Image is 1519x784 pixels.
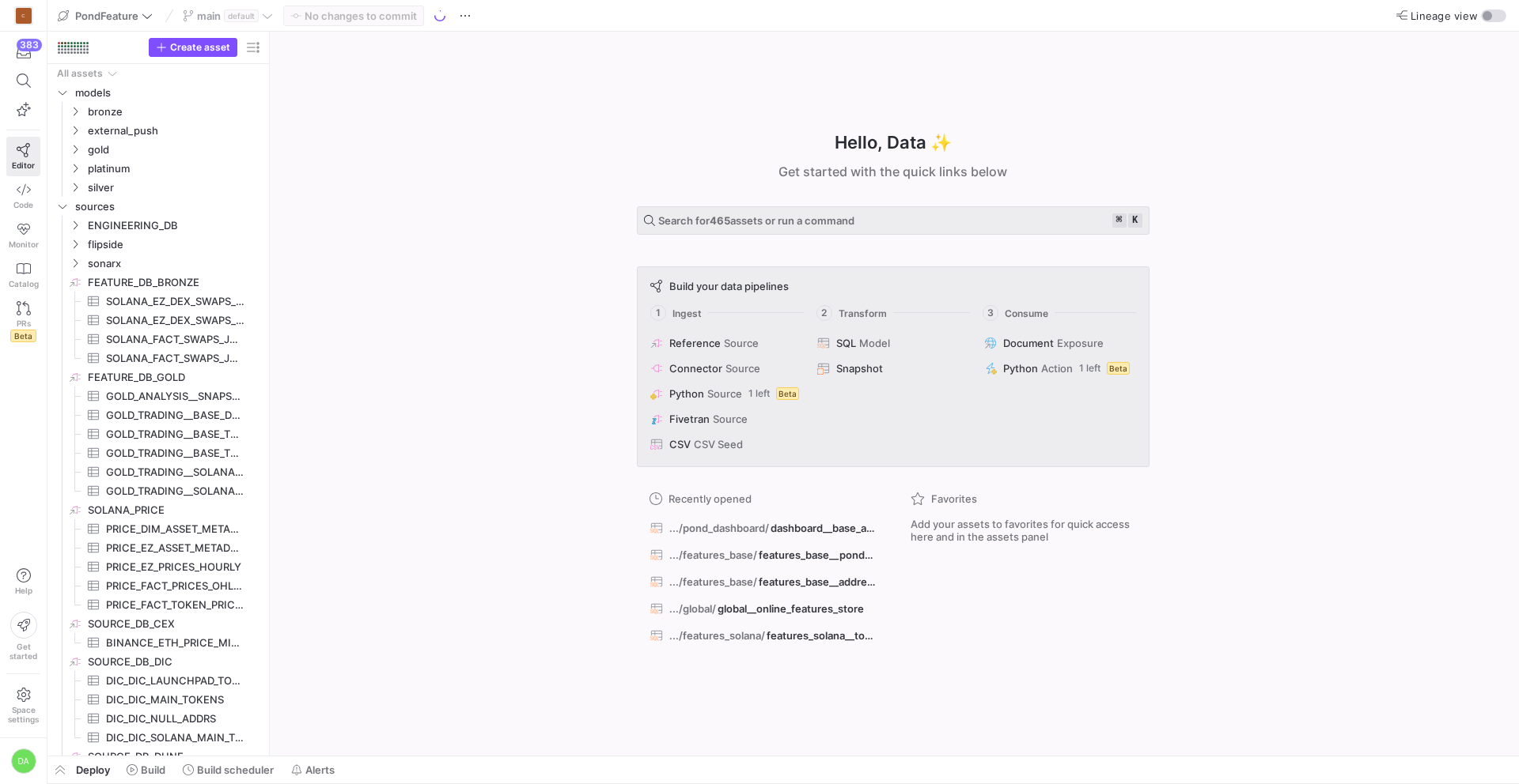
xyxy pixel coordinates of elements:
[54,709,263,728] a: DIC_DIC_NULL_ADDRS​​​​​​​​​
[859,337,890,349] span: Model
[54,671,263,690] a: DIC_DIC_LAUNCHPAD_TOKENS​​​​​​​​​
[6,605,40,667] button: Getstarted
[54,690,263,709] a: DIC_DIC_MAIN_TOKENS​​​​​​​​​
[759,548,875,561] span: features_base__pond_token_market_dictionary_real_time
[54,330,263,349] div: Press SPACE to select this row.
[54,64,263,83] div: Press SPACE to select this row.
[637,206,1150,235] button: Search for465assets or run a command⌘k
[106,672,244,690] span: DIC_DIC_LAUNCHPAD_TOKENS​​​​​​​​​
[54,386,263,405] a: GOLD_ANALYSIS__SNAPSHOT_TOKEN_MARKET_FEATURES​​​​​​​​​
[669,522,769,534] span: .../pond_dashboard/
[54,652,263,671] div: Press SPACE to select this row.
[931,492,977,505] span: Favorites
[54,405,263,424] div: Press SPACE to select this row.
[176,756,281,783] button: Build scheduler
[54,443,263,462] a: GOLD_TRADING__BASE_TOKEN_TRANSFERS_FEATURES​​​​​​​​​
[88,141,260,159] span: gold
[88,122,260,140] span: external_push
[767,629,875,642] span: features_solana__token_summary
[814,359,972,378] button: Snapshot
[6,295,40,349] a: PRsBeta
[54,633,263,652] a: BINANCE_ETH_PRICE_MINUTE​​​​​​​​​
[54,747,263,766] a: SOURCE_DB_DUNE​​​​​​​​
[88,254,260,273] span: sonarx
[54,576,263,595] div: Press SPACE to select this row.
[106,710,244,728] span: DIC_DIC_NULL_ADDRS​​​​​​​​​
[13,200,33,209] span: Code
[54,557,263,576] div: Press SPACE to select this row.
[54,349,263,367] div: Press SPACE to select this row.
[694,438,743,450] span: CSV Seed
[9,642,37,661] span: Get started
[106,387,244,405] span: GOLD_ANALYSIS__SNAPSHOT_TOKEN_MARKET_FEATURES​​​​​​​​​
[88,273,260,292] span: FEATURE_DB_BRONZE​​​​​​​​
[54,178,263,197] div: Press SPACE to select this row.
[6,137,40,176] a: Editor
[54,481,263,500] a: GOLD_TRADING__SOLANA_TOKEN_TRANSFERS_FEATURES​​​​​​​​​
[1411,9,1478,22] span: Lineage view
[646,571,879,592] button: .../features_base/features_base__address_summary
[88,653,260,671] span: SOURCE_DB_DIC​​​​​​​​
[106,729,244,747] span: DIC_DIC_SOLANA_MAIN_TOKENS​​​​​​​​​
[88,501,260,519] span: SOLANA_PRICE​​​​​​​​
[54,311,263,330] div: Press SPACE to select this row.
[6,744,40,778] button: DA
[88,103,260,121] span: bronze
[12,160,35,170] span: Editor
[106,425,244,443] span: GOLD_TRADING__BASE_TOKEN_PRICE_FEATURES​​​​​​​​​
[13,586,33,595] span: Help
[646,545,879,565] button: .../features_base/features_base__pond_token_market_dictionary_real_time
[10,330,36,342] span: Beta
[54,595,263,614] div: Press SPACE to select this row.
[1041,362,1073,375] span: Action
[6,561,40,602] button: Help
[647,384,805,403] button: PythonSource1 leftBeta
[106,577,244,595] span: PRICE_FACT_PRICES_OHLC_HOURLY​​​​​​​​​
[835,130,952,156] h1: Hello, Data ✨
[647,334,805,352] button: ReferenceSource
[75,9,138,22] span: PondFeature
[647,359,805,378] button: ConnectorSource
[54,595,263,614] a: PRICE_FACT_TOKEN_PRICES_HOURLY​​​​​​​​​
[88,748,260,766] span: SOURCE_DB_DUNE​​​​​​​​
[6,216,40,255] a: Monitor
[1057,337,1104,349] span: Exposure
[54,349,263,367] a: SOLANA_FACT_SWAPS_JUPITER_SUMMARY_LATEST_30H​​​​​​​​​
[1003,337,1054,349] span: Document
[707,387,742,400] span: Source
[54,405,263,424] a: GOLD_TRADING__BASE_DEX_SWAPS_FEATURES​​​​​​​​​
[284,756,342,783] button: Alerts
[713,413,748,425] span: Source
[6,38,40,66] button: 383
[54,235,263,254] div: Press SPACE to select this row.
[54,216,263,235] div: Press SPACE to select this row.
[54,728,263,747] a: DIC_DIC_SOLANA_MAIN_TOKENS​​​​​​​​​
[54,690,263,709] div: Press SPACE to select this row.
[54,614,263,633] a: SOURCE_DB_CEX​​​​​​​​
[54,519,263,538] a: PRICE_DIM_ASSET_METADATA​​​​​​​​​
[106,463,244,481] span: GOLD_TRADING__SOLANA_TOKEN_PRICE_FEATURES​​​​​​​​​
[54,197,263,216] div: Press SPACE to select this row.
[88,160,260,178] span: platinum
[119,756,172,783] button: Build
[54,500,263,519] a: SOLANA_PRICE​​​​​​​​
[54,671,263,690] div: Press SPACE to select this row.
[54,576,263,595] a: PRICE_FACT_PRICES_OHLC_HOURLY​​​​​​​​​
[981,334,1138,352] button: DocumentExposure
[54,386,263,405] div: Press SPACE to select this row.
[17,39,42,51] div: 383
[54,614,263,633] div: Press SPACE to select this row.
[17,318,31,328] span: PRs
[669,629,765,642] span: .../features_solana/
[669,548,757,561] span: .../features_base/
[106,349,244,367] span: SOLANA_FACT_SWAPS_JUPITER_SUMMARY_LATEST_30H​​​​​​​​​
[88,615,260,633] span: SOURCE_DB_CEX​​​​​​​​
[54,367,263,386] div: Press SPACE to select this row.
[106,444,244,462] span: GOLD_TRADING__BASE_TOKEN_TRANSFERS_FEATURES​​​​​​​​​
[771,522,875,534] span: dashboard__base_auction_wallets_first_hour
[54,83,263,102] div: Press SPACE to select this row.
[646,625,879,646] button: .../features_solana/features_solana__token_summary
[106,634,244,652] span: BINANCE_ETH_PRICE_MINUTE​​​​​​​​​
[669,492,752,505] span: Recently opened
[54,292,263,311] div: Press SPACE to select this row.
